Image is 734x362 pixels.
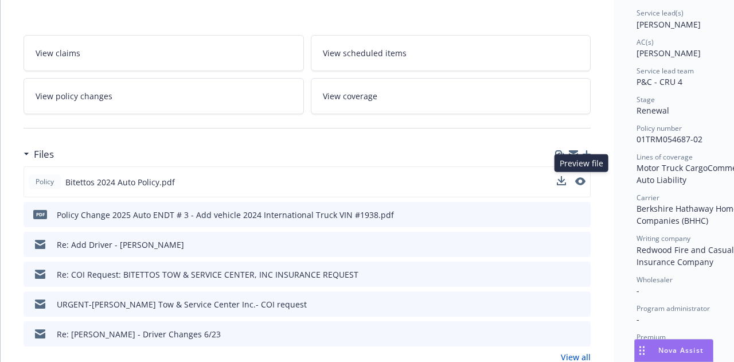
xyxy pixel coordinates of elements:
div: Preview file [555,154,608,172]
span: [PERSON_NAME] [637,19,701,30]
span: Premium [637,332,666,342]
div: Drag to move [635,340,649,361]
button: preview file [576,268,586,281]
a: View claims [24,35,304,71]
button: download file [557,268,567,281]
button: download file [557,209,567,221]
span: Stage [637,95,655,104]
span: Carrier [637,193,659,203]
h3: Files [34,147,54,162]
span: [PERSON_NAME] [637,48,701,59]
div: URGENT-[PERSON_NAME] Tow & Service Center Inc.- COI request [57,298,307,310]
a: View scheduled items [311,35,591,71]
span: Program administrator [637,303,710,313]
button: Nova Assist [634,339,713,362]
a: View policy changes [24,78,304,114]
span: - [637,314,639,325]
span: View scheduled items [323,47,407,59]
span: 01TRM054687-02 [637,134,702,145]
span: pdf [33,210,47,219]
span: View policy changes [36,90,112,102]
span: Bitettos 2024 Auto Policy.pdf [65,176,175,188]
button: preview file [575,177,585,185]
button: preview file [576,239,586,251]
button: download file [557,176,566,188]
span: Service lead team [637,66,694,76]
span: AC(s) [637,37,654,47]
div: Files [24,147,54,162]
div: Policy Change 2025 Auto ENDT # 3 - Add vehicle 2024 International Truck VIN #1938.pdf [57,209,394,221]
span: Policy [33,177,56,187]
button: download file [557,328,567,340]
button: download file [557,176,566,185]
span: Lines of coverage [637,152,693,162]
button: download file [557,298,567,310]
span: View coverage [323,90,377,102]
span: Writing company [637,233,690,243]
button: preview file [576,209,586,221]
div: Re: COI Request: BITETTOS TOW & SERVICE CENTER, INC INSURANCE REQUEST [57,268,358,281]
span: P&C - CRU 4 [637,76,682,87]
span: Wholesaler [637,275,673,285]
span: View claims [36,47,80,59]
span: Motor Truck Cargo [637,162,708,173]
button: preview file [575,176,585,188]
button: preview file [576,328,586,340]
span: Policy number [637,123,682,133]
a: View coverage [311,78,591,114]
span: Renewal [637,105,669,116]
div: Re: Add Driver - [PERSON_NAME] [57,239,184,251]
div: Re: [PERSON_NAME] - Driver Changes 6/23 [57,328,221,340]
button: download file [557,239,567,251]
span: Nova Assist [658,345,704,355]
button: preview file [576,298,586,310]
span: Service lead(s) [637,8,684,18]
span: - [637,285,639,296]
